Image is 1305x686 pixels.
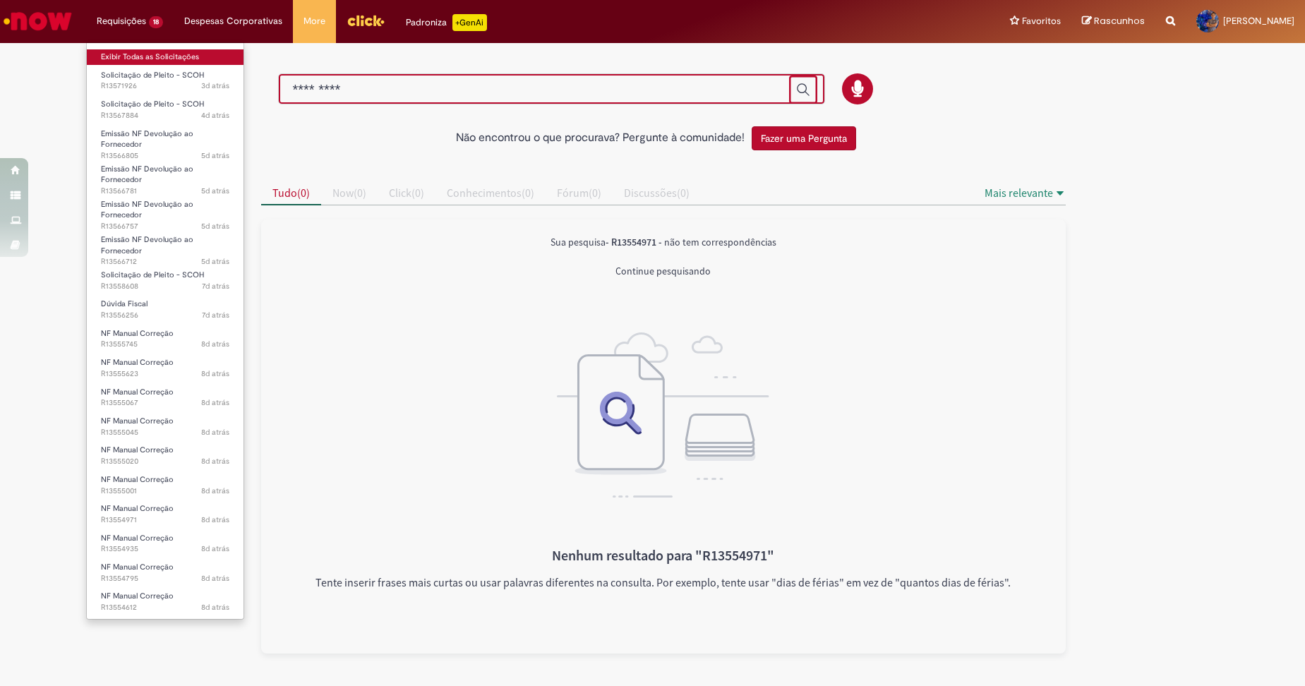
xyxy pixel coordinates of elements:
a: Aberto R13555623 : NF Manual Correção [87,355,243,381]
time: 22/09/2025 11:54:45 [201,573,229,584]
a: Aberto R13555745 : NF Manual Correção [87,326,243,352]
button: Fazer uma Pergunta [752,126,856,150]
span: Emissão NF Devolução ao Fornecedor [101,128,193,150]
span: More [303,14,325,28]
time: 22/09/2025 16:28:14 [202,310,229,320]
time: 25/09/2025 14:09:15 [201,150,229,161]
img: ServiceNow [1,7,74,35]
time: 22/09/2025 13:04:45 [201,397,229,408]
span: 5d atrás [201,221,229,231]
a: Aberto R13566757 : Emissão NF Devolução ao Fornecedor [87,197,243,227]
time: 25/09/2025 13:50:22 [201,256,229,267]
a: Aberto R13555045 : NF Manual Correção [87,414,243,440]
span: NF Manual Correção [101,474,174,485]
span: 8d atrás [201,514,229,525]
span: R13555067 [101,397,229,409]
span: R13566781 [101,186,229,197]
span: 5d atrás [201,186,229,196]
span: 3d atrás [201,80,229,91]
time: 25/09/2025 16:36:04 [201,110,229,121]
span: Solicitação de Pleito - SCOH [101,70,204,80]
span: 4d atrás [201,110,229,121]
span: 8d atrás [201,368,229,379]
span: R13558608 [101,281,229,292]
span: Emissão NF Devolução ao Fornecedor [101,164,193,186]
span: R13566805 [101,150,229,162]
span: Favoritos [1022,14,1061,28]
span: Dúvida Fiscal [101,299,148,309]
a: Aberto R13566712 : Emissão NF Devolução ao Fornecedor [87,232,243,263]
a: Aberto R13556256 : Dúvida Fiscal [87,296,243,323]
span: NF Manual Correção [101,445,174,455]
time: 22/09/2025 11:31:35 [201,602,229,613]
a: Aberto R13558608 : Solicitação de Pleito - SCOH [87,267,243,294]
span: NF Manual Correção [101,533,174,543]
span: 8d atrás [201,573,229,584]
time: 22/09/2025 15:03:13 [201,339,229,349]
time: 22/09/2025 12:32:18 [201,514,229,525]
a: Aberto R13571926 : Solicitação de Pleito - SCOH [87,68,243,94]
a: Aberto R13554935 : NF Manual Correção [87,531,243,557]
time: 22/09/2025 12:57:23 [201,427,229,438]
span: NF Manual Correção [101,562,174,572]
div: All [261,219,1066,654]
p: +GenAi [452,14,487,31]
time: 22/09/2025 14:45:14 [201,368,229,379]
a: Exibir Todas as Solicitações [87,49,243,65]
span: NF Manual Correção [101,503,174,514]
span: R13571926 [101,80,229,92]
a: Aberto R13555067 : NF Manual Correção [87,385,243,411]
span: 7d atrás [202,281,229,291]
span: 8d atrás [201,486,229,496]
span: [PERSON_NAME] [1223,15,1294,27]
a: Aberto R13555020 : NF Manual Correção [87,443,243,469]
span: R13566757 [101,221,229,232]
span: 5d atrás [201,256,229,267]
span: Despesas Corporativas [184,14,282,28]
time: 23/09/2025 11:32:34 [202,281,229,291]
span: R13555745 [101,339,229,350]
a: Aberto R13566781 : Emissão NF Devolução ao Fornecedor [87,162,243,192]
a: Aberto R13566805 : Emissão NF Devolução ao Fornecedor [87,126,243,157]
span: Solicitação de Pleito - SCOH [101,99,204,109]
span: NF Manual Correção [101,591,174,601]
h2: Não encontrou o que procurava? Pergunte à comunidade! [456,132,745,145]
span: R13554971 [101,514,229,526]
span: 18 [149,16,163,28]
span: R13555001 [101,486,229,497]
span: 8d atrás [201,339,229,349]
time: 22/09/2025 12:48:22 [201,456,229,467]
a: Aberto R13554971 : NF Manual Correção [87,501,243,527]
span: R13567884 [101,110,229,121]
span: R13556256 [101,310,229,321]
a: Aberto R13567884 : Solicitação de Pleito - SCOH [87,97,243,123]
time: 25/09/2025 14:03:27 [201,186,229,196]
span: 7d atrás [202,310,229,320]
span: NF Manual Correção [101,328,174,339]
a: Aberto R13555001 : NF Manual Correção [87,472,243,498]
span: Solicitação de Pleito - SCOH [101,270,204,280]
span: Requisições [97,14,146,28]
time: 26/09/2025 17:08:55 [201,80,229,91]
span: 8d atrás [201,397,229,408]
a: Aberto R13554795 : NF Manual Correção [87,560,243,586]
span: NF Manual Correção [101,357,174,368]
span: 8d atrás [201,543,229,554]
span: R13554612 [101,602,229,613]
span: Emissão NF Devolução ao Fornecedor [101,234,193,256]
span: R13554935 [101,543,229,555]
time: 22/09/2025 12:20:16 [201,543,229,554]
span: 8d atrás [201,602,229,613]
span: R13566712 [101,256,229,267]
span: Rascunhos [1094,14,1145,28]
span: 5d atrás [201,150,229,161]
span: Emissão NF Devolução ao Fornecedor [101,199,193,221]
span: R13555623 [101,368,229,380]
div: Padroniza [406,14,487,31]
time: 25/09/2025 13:58:00 [201,221,229,231]
span: 8d atrás [201,427,229,438]
img: click_logo_yellow_360x200.png [347,10,385,31]
span: R13554795 [101,573,229,584]
span: NF Manual Correção [101,416,174,426]
span: R13555045 [101,427,229,438]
